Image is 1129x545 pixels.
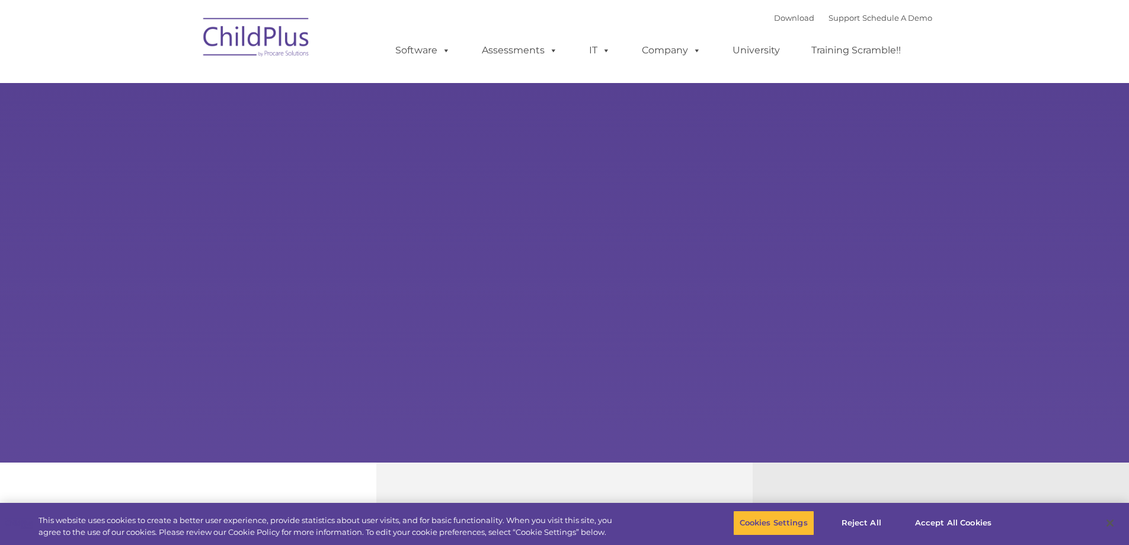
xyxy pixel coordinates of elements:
font: | [774,13,932,23]
a: University [721,39,792,62]
a: Company [630,39,713,62]
img: ChildPlus by Procare Solutions [197,9,316,69]
a: Assessments [470,39,570,62]
a: Training Scramble!! [799,39,913,62]
button: Close [1097,510,1123,536]
a: Schedule A Demo [862,13,932,23]
div: This website uses cookies to create a better user experience, provide statistics about user visit... [39,515,621,538]
button: Cookies Settings [733,511,814,536]
a: Download [774,13,814,23]
button: Accept All Cookies [909,511,998,536]
a: IT [577,39,622,62]
a: Support [829,13,860,23]
a: Software [383,39,462,62]
button: Reject All [824,511,898,536]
